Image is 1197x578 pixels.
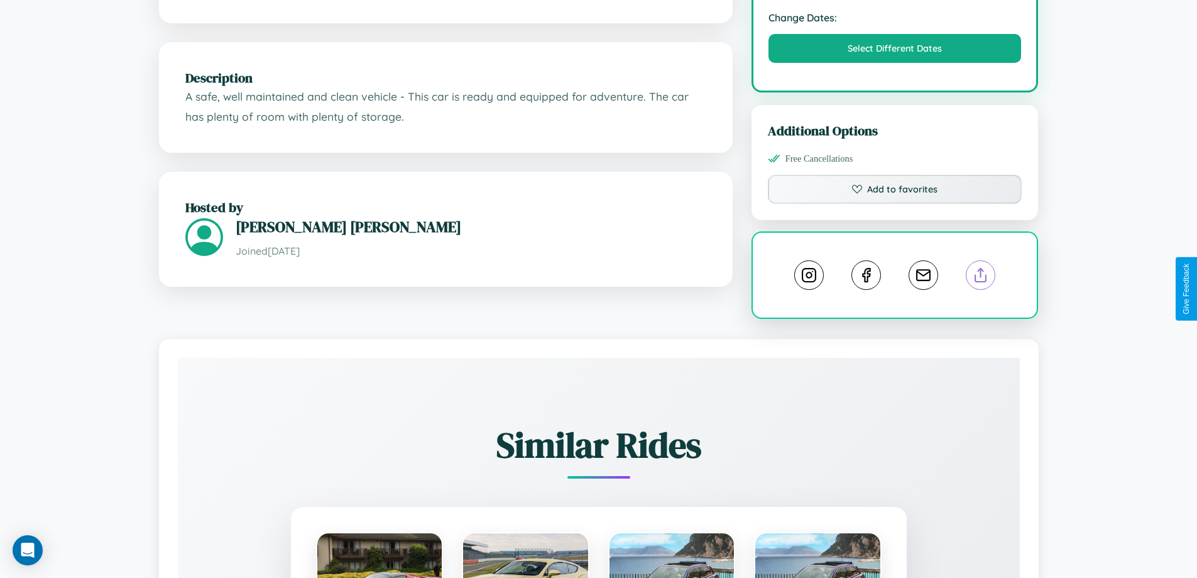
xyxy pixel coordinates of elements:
h2: Hosted by [185,198,706,216]
h3: [PERSON_NAME] [PERSON_NAME] [236,216,706,237]
div: Open Intercom Messenger [13,535,43,565]
button: Add to favorites [768,175,1022,204]
p: Joined [DATE] [236,242,706,260]
h2: Description [185,69,706,87]
p: A safe, well maintained and clean vehicle - This car is ready and equipped for adventure. The car... [185,87,706,126]
span: Free Cancellations [785,153,853,164]
strong: Change Dates: [768,11,1022,24]
div: Give Feedback [1182,264,1191,314]
button: Select Different Dates [768,34,1022,63]
h2: Similar Rides [222,421,976,469]
h3: Additional Options [768,121,1022,140]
